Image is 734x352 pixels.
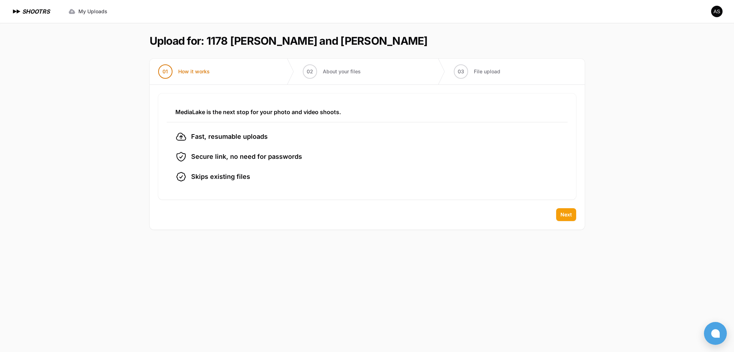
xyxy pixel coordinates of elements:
[445,59,509,84] button: 03 File upload
[150,59,218,84] button: 01 How it works
[474,68,500,75] span: File upload
[704,322,727,345] button: Open chat window
[294,59,369,84] button: 02 About your files
[458,68,464,75] span: 03
[175,108,559,116] h3: MediaLake is the next stop for your photo and video shoots.
[78,8,107,15] span: My Uploads
[150,34,428,47] h1: Upload for: 1178 [PERSON_NAME] and [PERSON_NAME]
[711,6,723,17] button: User menu
[560,211,572,218] span: Next
[64,5,112,18] a: My Uploads
[162,68,168,75] span: 01
[191,132,268,142] span: Fast, resumable uploads
[191,152,302,162] span: Secure link, no need for passwords
[556,208,576,221] button: Next
[178,68,210,75] span: How it works
[11,7,50,16] a: SHOOTRS SHOOTRS
[11,7,22,16] img: SHOOTRS
[22,7,50,16] h1: SHOOTRS
[191,172,250,182] span: Skips existing files
[307,68,313,75] span: 02
[711,6,723,17] img: Avatar of Asya Shirokova
[323,68,361,75] span: About your files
